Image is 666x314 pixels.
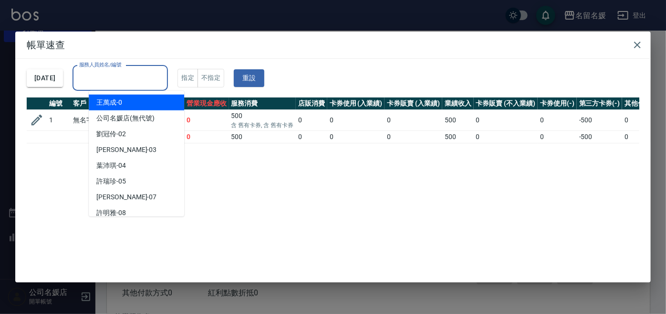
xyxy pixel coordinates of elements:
td: 500 [229,109,296,130]
td: 0 [296,130,327,143]
th: 卡券販賣 (入業績) [385,97,442,110]
td: 1 [47,109,71,130]
td: 500 [442,130,474,143]
button: 指定 [177,69,198,87]
td: 0 [327,109,385,130]
span: 劉冠伶 -02 [96,129,126,139]
th: 卡券使用(-) [538,97,577,110]
th: 營業現金應收 [184,97,229,110]
td: 0 [385,130,442,143]
span: [PERSON_NAME] -03 [96,145,156,155]
label: 服務人員姓名/編號 [79,61,121,68]
td: 0 [327,130,385,143]
th: 編號 [47,97,71,110]
th: 卡券使用 (入業績) [327,97,385,110]
th: 業績收入 [442,97,474,110]
span: 葉沛琪 -04 [96,161,126,171]
td: 0 [538,130,577,143]
td: -500 [577,109,623,130]
td: 0 [385,109,442,130]
td: 0 [474,109,538,130]
span: 許明雅 -08 [96,208,126,218]
td: -500 [577,130,623,143]
td: 0 [184,130,229,143]
h2: 帳單速查 [15,32,651,58]
button: 重設 [234,69,264,87]
td: 0 [538,109,577,130]
th: 客戶 [71,97,118,110]
span: 許瑞珍 -05 [96,176,126,186]
span: 王萬成 -0 [96,97,122,108]
th: 服務消費 [229,97,296,110]
span: 公司名媛店 (無代號) [96,113,155,123]
th: 卡券販賣 (不入業績) [474,97,538,110]
th: 店販消費 [296,97,327,110]
button: [DATE] [27,69,63,87]
p: 含 舊有卡券, 含 舊有卡券 [231,121,293,130]
td: 0 [184,109,229,130]
td: 無名字 [71,109,118,130]
th: 第三方卡券(-) [577,97,623,110]
td: 0 [474,130,538,143]
td: 500 [442,109,474,130]
td: 0 [296,109,327,130]
span: [PERSON_NAME] -07 [96,192,156,202]
button: 不指定 [198,69,224,87]
td: 500 [229,130,296,143]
